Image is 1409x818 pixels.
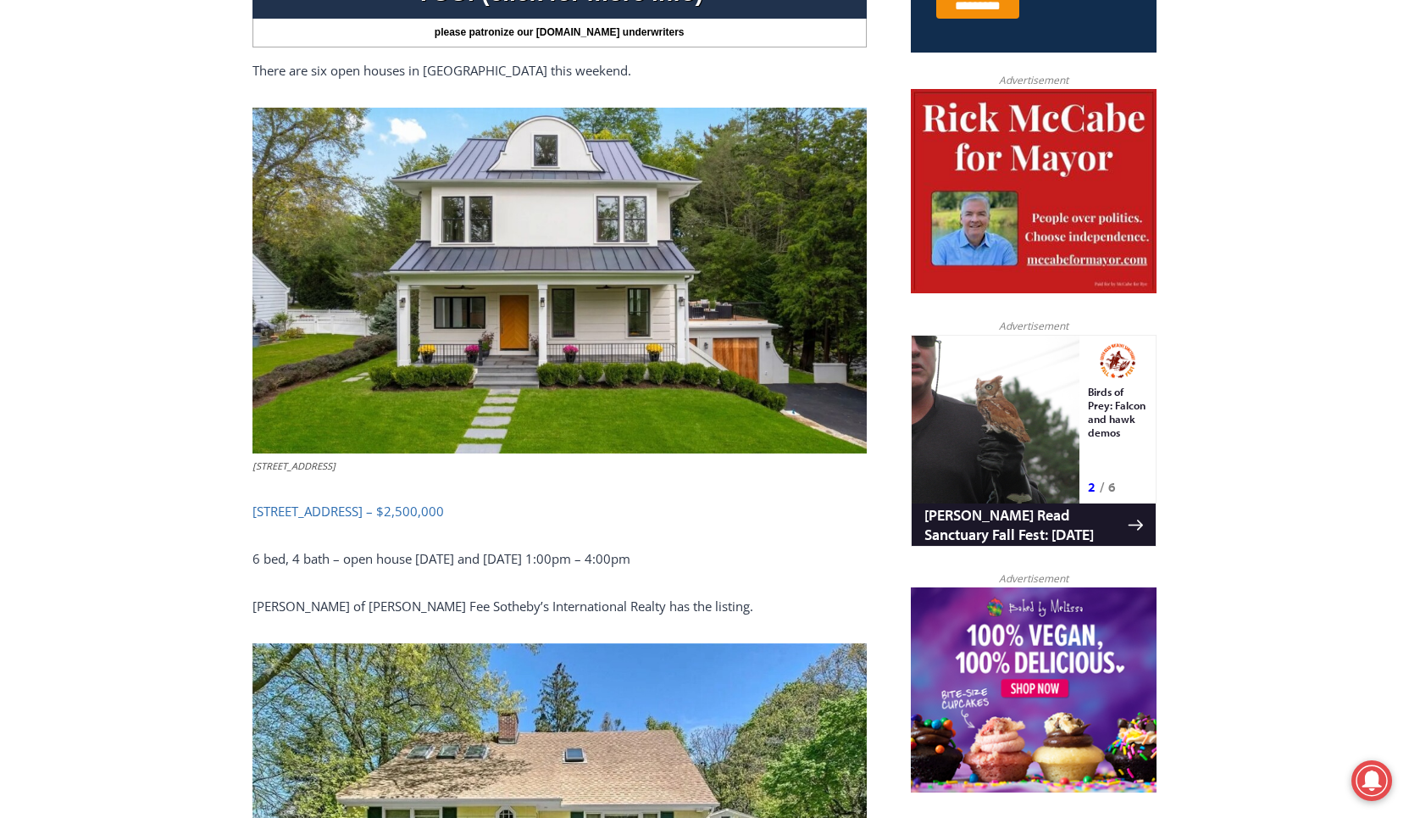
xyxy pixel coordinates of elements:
[408,164,821,211] a: Intern @ [DOMAIN_NAME]
[982,318,1085,334] span: Advertisement
[252,459,867,474] figcaption: [STREET_ADDRESS]
[428,1,801,164] div: "I learned about the history of a place I’d honestly never considered even as a resident of [GEOG...
[982,72,1085,88] span: Advertisement
[189,143,193,160] div: /
[177,50,236,139] div: Birds of Prey: Falcon and hawk demos
[1,169,245,211] a: [PERSON_NAME] Read Sanctuary Fall Fest: [DATE]
[443,169,785,207] span: Intern @ [DOMAIN_NAME]
[252,503,444,520] a: [STREET_ADDRESS] – $2,500,000
[252,60,867,81] p: There are six open houses in [GEOGRAPHIC_DATA] this weekend.
[14,170,217,209] h4: [PERSON_NAME] Read Sanctuary Fall Fest: [DATE]
[982,570,1085,587] span: Advertisement
[252,108,867,454] img: 3 Overdale Road, Rye
[252,596,867,616] p: [PERSON_NAME] of [PERSON_NAME] Fee Sotheby’s International Realty has the listing.
[252,19,867,47] div: please patronize our [DOMAIN_NAME] underwriters
[197,143,205,160] div: 6
[911,89,1157,294] img: McCabe for Mayor
[177,143,185,160] div: 2
[252,548,867,569] p: 6 bed, 4 bath – open house [DATE] and [DATE] 1:00pm – 4:00pm
[911,587,1157,793] img: Baked by Melissa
